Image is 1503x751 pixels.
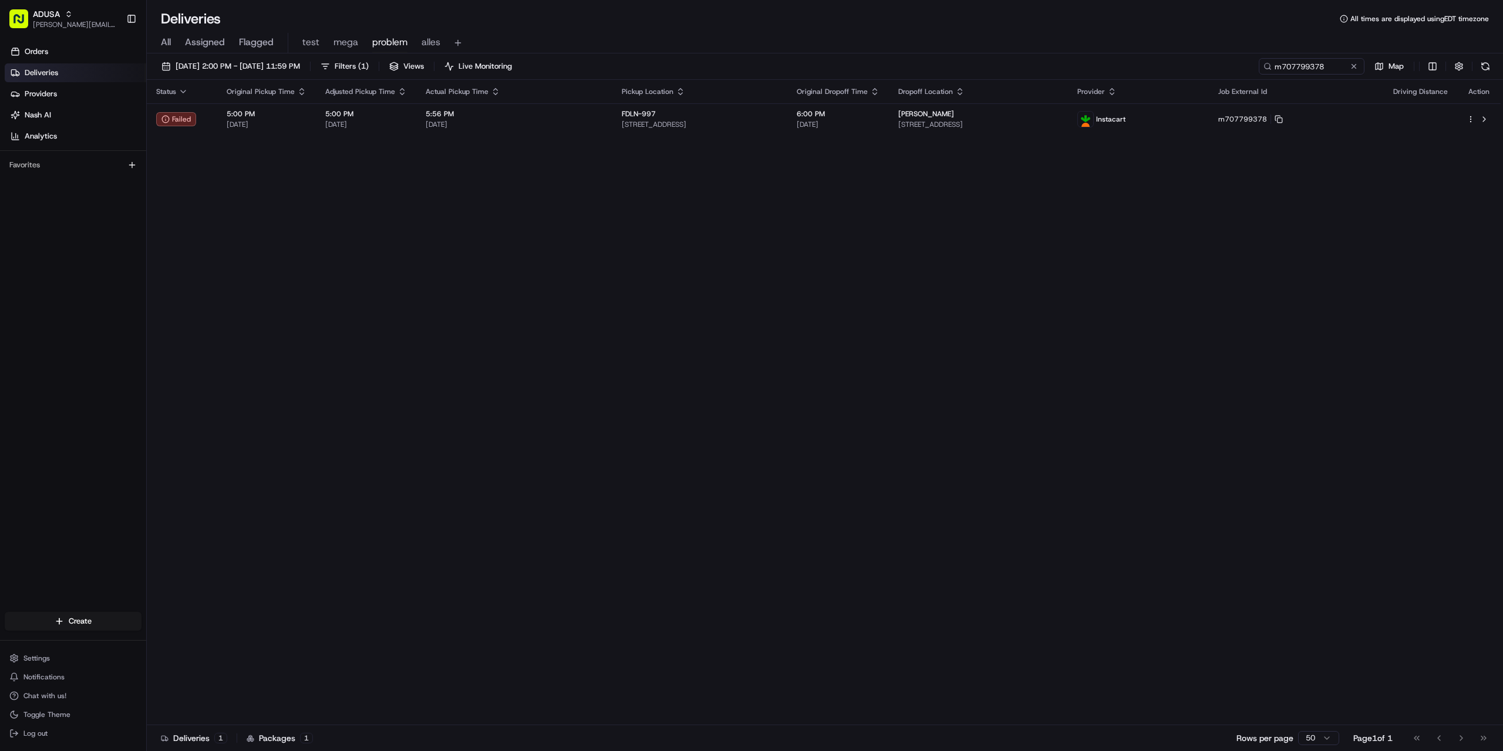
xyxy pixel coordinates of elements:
a: Nash AI [5,106,146,124]
span: test [302,35,319,49]
button: Notifications [5,669,141,685]
button: Views [384,58,429,75]
span: 5:56 PM [426,109,603,119]
span: All [161,35,171,49]
span: Flagged [239,35,274,49]
span: Providers [25,89,57,99]
span: Filters [335,61,369,72]
span: alles [422,35,440,49]
input: Type to search [1259,58,1364,75]
button: ADUSA [33,8,60,20]
span: Job External Id [1218,87,1267,96]
span: [PERSON_NAME] [898,109,954,119]
button: [PERSON_NAME][EMAIL_ADDRESS][PERSON_NAME][DOMAIN_NAME] [33,20,117,29]
a: Orders [5,42,146,61]
span: Status [156,87,176,96]
button: Filters(1) [315,58,374,75]
span: m707799378 [1218,114,1267,124]
p: Rows per page [1236,732,1293,744]
span: [DATE] 2:00 PM - [DATE] 11:59 PM [176,61,300,72]
span: Adjusted Pickup Time [325,87,395,96]
span: All times are displayed using EDT timezone [1350,14,1489,23]
button: Create [5,612,141,631]
span: Log out [23,729,48,738]
span: ( 1 ) [358,61,369,72]
button: Refresh [1477,58,1494,75]
span: Provider [1077,87,1105,96]
span: Deliveries [25,68,58,78]
span: Toggle Theme [23,710,70,719]
button: [DATE] 2:00 PM - [DATE] 11:59 PM [156,58,305,75]
span: 6:00 PM [797,109,879,119]
span: Dropoff Location [898,87,953,96]
span: Driving Distance [1393,87,1448,96]
button: Map [1369,58,1409,75]
span: Live Monitoring [459,61,512,72]
div: Deliveries [161,732,227,744]
span: [DATE] [325,120,407,129]
span: Orders [25,46,48,57]
span: Map [1389,61,1404,72]
span: problem [372,35,407,49]
span: 5:00 PM [227,109,306,119]
span: Notifications [23,672,65,682]
a: Analytics [5,127,146,146]
img: profile_instacart_ahold_partner.png [1078,112,1093,127]
span: 5:00 PM [325,109,407,119]
button: Toggle Theme [5,706,141,723]
span: Create [69,616,92,627]
span: Original Pickup Time [227,87,295,96]
button: Failed [156,112,196,126]
button: Chat with us! [5,688,141,704]
span: Analytics [25,131,57,142]
span: Settings [23,654,50,663]
div: Favorites [5,156,141,174]
a: Providers [5,85,146,103]
span: Actual Pickup Time [426,87,488,96]
div: Page 1 of 1 [1353,732,1393,744]
span: Pickup Location [622,87,673,96]
span: Original Dropoff Time [797,87,868,96]
button: Settings [5,650,141,666]
span: mega [333,35,358,49]
button: m707799378 [1218,114,1283,124]
span: [DATE] [227,120,306,129]
button: Log out [5,725,141,742]
span: [DATE] [426,120,603,129]
span: Assigned [185,35,225,49]
span: FDLN-997 [622,109,656,119]
span: Chat with us! [23,691,66,701]
div: 1 [300,733,313,743]
h1: Deliveries [161,9,221,28]
span: [DATE] [797,120,879,129]
button: ADUSA[PERSON_NAME][EMAIL_ADDRESS][PERSON_NAME][DOMAIN_NAME] [5,5,122,33]
div: Action [1467,87,1491,96]
span: Nash AI [25,110,51,120]
span: [STREET_ADDRESS] [622,120,778,129]
div: 1 [214,733,227,743]
a: Deliveries [5,63,146,82]
span: Views [403,61,424,72]
div: Packages [247,732,313,744]
span: Instacart [1096,114,1125,124]
button: Live Monitoring [439,58,517,75]
span: [STREET_ADDRESS] [898,120,1059,129]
